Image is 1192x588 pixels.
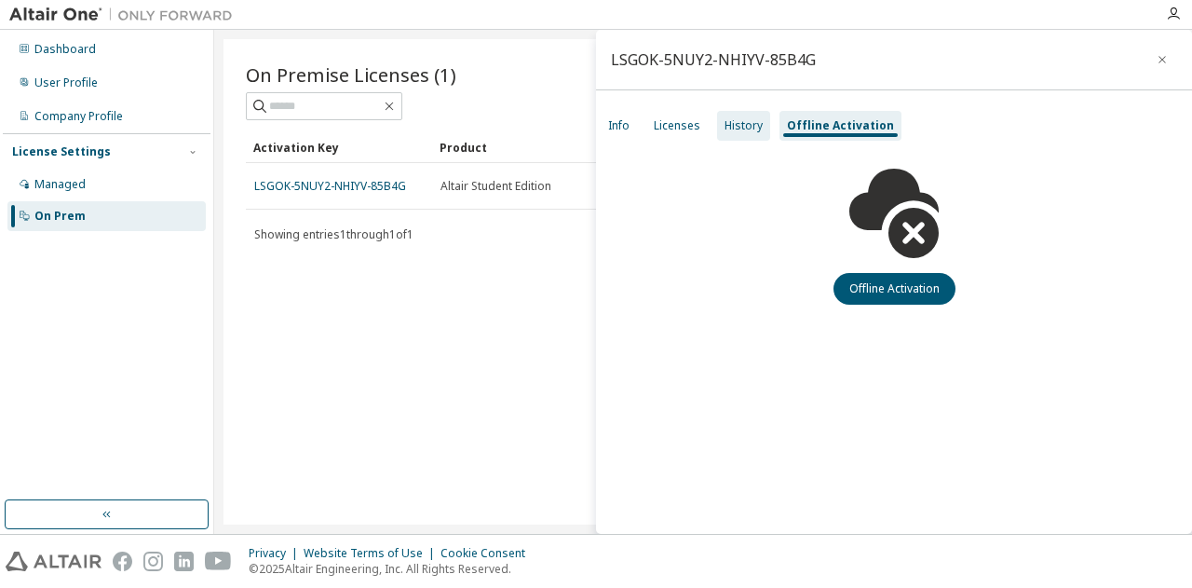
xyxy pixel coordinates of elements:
span: On Premise Licenses (1) [246,62,456,88]
div: Product [440,132,611,162]
img: altair_logo.svg [6,552,102,571]
div: Website Terms of Use [304,546,440,561]
div: License Settings [12,144,111,159]
div: User Profile [34,75,98,90]
div: Activation Key [253,132,425,162]
div: Privacy [249,546,304,561]
img: Altair One [9,6,242,24]
img: facebook.svg [113,552,132,571]
img: linkedin.svg [174,552,194,571]
div: Info [608,118,630,133]
div: Offline Activation [787,118,894,133]
img: youtube.svg [205,552,232,571]
div: LSGOK-5NUY2-NHIYV-85B4G [611,52,816,67]
span: Altair Student Edition [440,179,551,194]
div: Managed [34,177,86,192]
div: Dashboard [34,42,96,57]
p: © 2025 Altair Engineering, Inc. All Rights Reserved. [249,561,536,577]
div: History [725,118,763,133]
img: instagram.svg [143,552,163,571]
span: Showing entries 1 through 1 of 1 [254,226,413,242]
div: Company Profile [34,109,123,124]
div: On Prem [34,209,86,224]
button: Offline Activation [833,273,955,305]
div: Licenses [654,118,700,133]
a: LSGOK-5NUY2-NHIYV-85B4G [254,178,406,194]
div: Cookie Consent [440,546,536,561]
